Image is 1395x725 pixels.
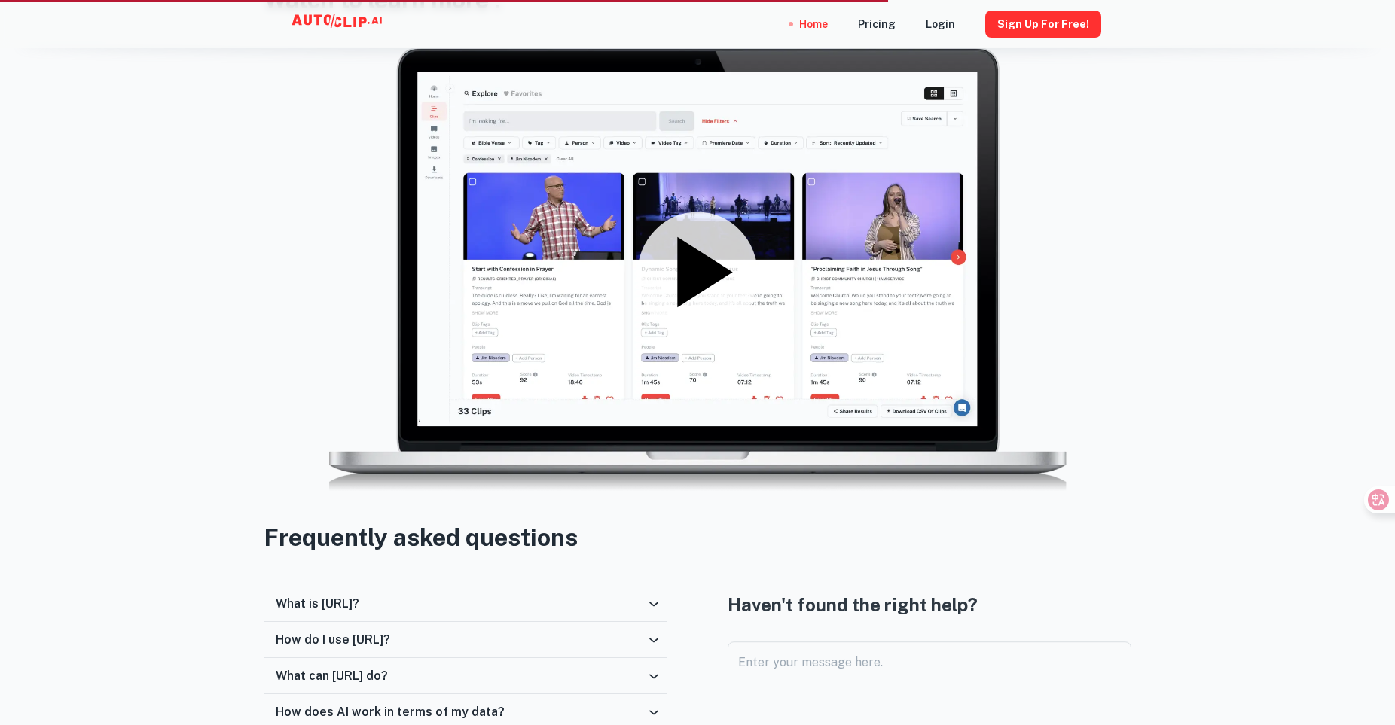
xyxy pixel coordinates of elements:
[264,519,1131,556] h3: Frequently asked questions
[276,705,505,719] h6: How does AI work in terms of my data?
[276,669,388,683] h6: What can [URL] do?
[264,586,667,622] div: What is [URL]?
[264,658,667,694] div: What can [URL] do?
[276,632,390,647] h6: How do I use [URL]?
[728,591,1131,618] h4: Haven't found the right help?
[264,622,667,658] div: How do I use [URL]?
[985,11,1101,38] button: Sign Up for free!
[324,48,1071,498] img: lightmode
[276,596,359,611] h6: What is [URL]?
